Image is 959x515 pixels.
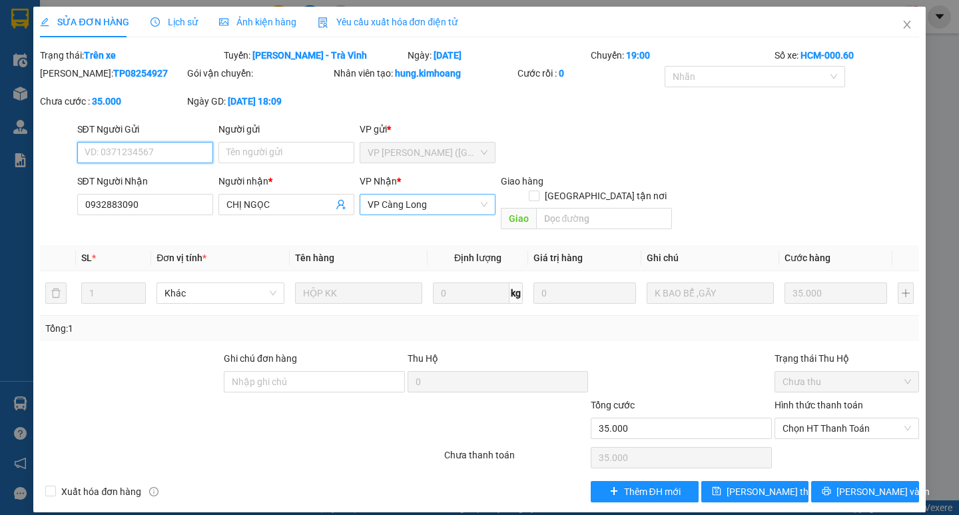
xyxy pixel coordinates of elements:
[45,7,155,20] strong: BIÊN NHẬN GỬI HÀNG
[187,94,332,109] div: Ngày GD:
[783,418,911,438] span: Chọn HT Thanh Toán
[626,50,650,61] b: 19:00
[222,48,406,63] div: Tuyến:
[811,481,918,502] button: printer[PERSON_NAME] và In
[39,48,222,63] div: Trạng thái:
[898,282,914,304] button: plus
[224,371,405,392] input: Ghi chú đơn hàng
[164,283,276,303] span: Khác
[591,400,635,410] span: Tổng cước
[40,66,184,81] div: [PERSON_NAME]:
[395,68,461,79] b: hung.kimhoang
[40,94,184,109] div: Chưa cước :
[45,282,67,304] button: delete
[800,50,854,61] b: HCM-000.60
[368,143,487,163] span: VP Trần Phú (Hàng)
[775,400,863,410] label: Hình thức thanh toán
[902,19,912,30] span: close
[517,66,662,81] div: Cước rồi :
[218,122,354,137] div: Người gửi
[27,26,145,39] span: VP Càng Long -
[77,122,213,137] div: SĐT Người Gửi
[727,484,833,499] span: [PERSON_NAME] thay đổi
[219,17,296,27] span: Ảnh kiện hàng
[5,26,194,39] p: GỬI:
[408,353,438,364] span: Thu Hộ
[533,253,583,263] span: Giá trị hàng
[434,50,462,61] b: [DATE]
[334,66,515,81] div: Nhân viên tạo:
[536,208,672,229] input: Dọc đường
[151,17,160,27] span: clock-circle
[368,195,487,215] span: VP Càng Long
[187,66,332,81] div: Gói vận chuyển:
[406,48,590,63] div: Ngày:
[454,253,501,263] span: Định lượng
[113,68,168,79] b: TP08254927
[40,17,49,27] span: edit
[712,486,721,497] span: save
[84,50,116,61] b: Trên xe
[92,96,121,107] b: 35.000
[888,7,926,44] button: Close
[157,253,206,263] span: Đơn vị tính
[624,484,681,499] span: Thêm ĐH mới
[56,484,147,499] span: Xuất hóa đơn hàng
[149,487,159,496] span: info-circle
[318,17,328,28] img: icon
[81,253,92,263] span: SL
[360,122,495,137] div: VP gửi
[701,481,808,502] button: save[PERSON_NAME] thay đổi
[609,486,619,497] span: plus
[501,176,543,187] span: Giao hàng
[559,68,564,79] b: 0
[295,253,334,263] span: Tên hàng
[295,282,422,304] input: VD: Bàn, Ghế
[822,486,831,497] span: printer
[533,282,636,304] input: 0
[509,282,523,304] span: kg
[101,26,145,39] span: CÔ XUÂN
[641,245,779,271] th: Ghi chú
[151,17,198,27] span: Lịch sử
[836,484,930,499] span: [PERSON_NAME] và In
[785,253,830,263] span: Cước hàng
[539,189,672,203] span: [GEOGRAPHIC_DATA] tận nơi
[45,321,371,336] div: Tổng: 1
[71,72,105,85] span: HUYỀN
[5,72,105,85] span: 0368189818 -
[228,96,282,107] b: [DATE] 18:09
[318,17,458,27] span: Yêu cầu xuất hóa đơn điện tử
[775,351,919,366] div: Trạng thái Thu Hộ
[5,45,134,70] span: VP [PERSON_NAME] ([GEOGRAPHIC_DATA])
[501,208,536,229] span: Giao
[252,50,367,61] b: [PERSON_NAME] - Trà Vinh
[219,17,228,27] span: picture
[224,353,297,364] label: Ghi chú đơn hàng
[360,176,397,187] span: VP Nhận
[40,17,129,27] span: SỬA ĐƠN HÀNG
[647,282,774,304] input: Ghi Chú
[77,174,213,189] div: SĐT Người Nhận
[218,174,354,189] div: Người nhận
[783,372,911,392] span: Chưa thu
[443,448,590,471] div: Chưa thanh toán
[773,48,920,63] div: Số xe:
[5,87,32,99] span: GIAO:
[591,481,698,502] button: plusThêm ĐH mới
[336,199,346,210] span: user-add
[5,45,194,70] p: NHẬN:
[785,282,887,304] input: 0
[589,48,773,63] div: Chuyến:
